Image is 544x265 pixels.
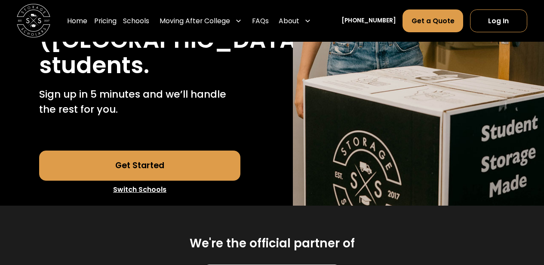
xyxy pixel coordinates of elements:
[39,181,240,199] a: Switch Schools
[67,9,87,33] a: Home
[94,9,117,33] a: Pricing
[470,9,527,32] a: Log In
[341,17,396,26] a: [PHONE_NUMBER]
[252,9,269,33] a: FAQs
[160,16,230,26] div: Moving After College
[39,86,240,117] p: Sign up in 5 minutes and we’ll handle the rest for you.
[403,9,463,32] a: Get a Quote
[279,16,299,26] div: About
[39,151,240,181] a: Get Started
[156,9,245,33] div: Moving After College
[17,4,50,38] img: Storage Scholars main logo
[39,52,149,78] h1: students.
[123,9,149,33] a: Schools
[275,9,314,33] div: About
[190,236,355,251] h2: We're the official partner of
